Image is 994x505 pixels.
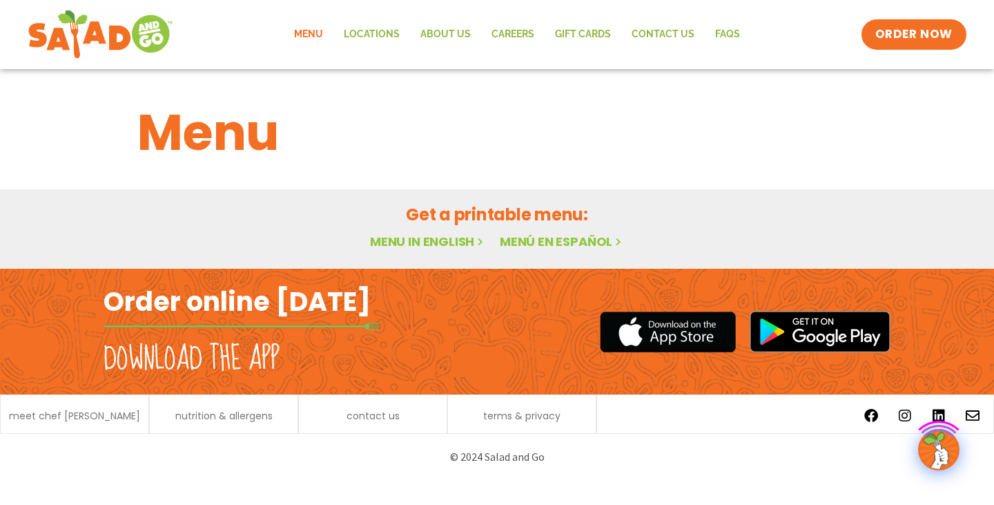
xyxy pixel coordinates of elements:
a: nutrition & allergens [175,411,273,421]
a: Menu in English [370,233,486,250]
h1: Menu [137,95,857,170]
a: About Us [410,19,481,50]
h2: Order online [DATE] [104,285,371,318]
nav: Menu [284,19,750,50]
img: new-SAG-logo-768×292 [28,7,173,62]
img: fork [104,323,380,330]
h2: Get a printable menu: [137,202,857,227]
a: meet chef [PERSON_NAME] [9,411,140,421]
a: Menu [284,19,333,50]
img: appstore [600,309,736,354]
a: contact us [347,411,400,421]
a: Careers [481,19,545,50]
span: ORDER NOW [875,26,953,43]
a: terms & privacy [483,411,561,421]
a: Locations [333,19,410,50]
a: Menú en español [500,233,624,250]
a: ORDER NOW [861,19,966,50]
a: FAQs [705,19,750,50]
h2: Download the app [104,340,280,379]
img: google_play [750,311,890,352]
a: GIFT CARDS [545,19,621,50]
a: Contact Us [621,19,705,50]
p: © 2024 Salad and Go [110,448,884,466]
